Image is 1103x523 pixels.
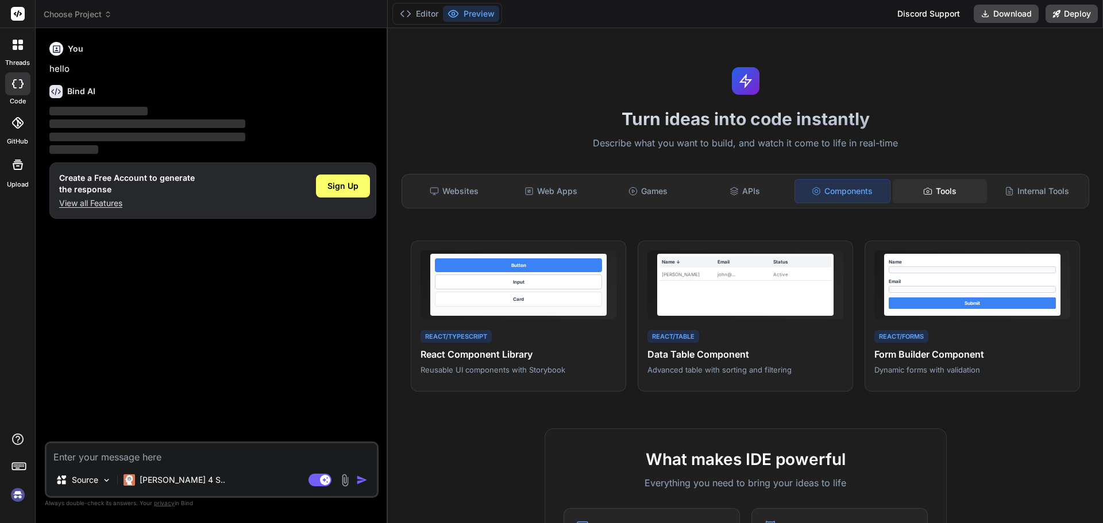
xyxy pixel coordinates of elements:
[421,347,616,361] h4: React Component Library
[7,180,29,189] label: Upload
[72,474,98,486] p: Source
[662,258,718,265] div: Name ↓
[874,330,928,343] div: React/Forms
[49,133,245,141] span: ‌
[395,6,443,22] button: Editor
[49,63,376,76] p: hello
[504,179,599,203] div: Web Apps
[889,258,1056,265] div: Name
[395,136,1096,151] p: Describe what you want to build, and watch it come to life in real-time
[1046,5,1098,23] button: Deploy
[68,43,83,55] h6: You
[647,365,843,375] p: Advanced table with sorting and filtering
[893,179,988,203] div: Tools
[5,58,30,68] label: threads
[407,179,502,203] div: Websites
[8,485,28,505] img: signin
[59,172,195,195] h1: Create a Free Account to generate the response
[889,278,1056,285] div: Email
[44,9,112,20] span: Choose Project
[564,447,928,471] h2: What makes IDE powerful
[59,197,195,209] p: View all Features
[67,86,95,97] h6: Bind AI
[647,347,843,361] h4: Data Table Component
[10,96,26,106] label: code
[327,180,358,192] span: Sign Up
[421,330,492,343] div: React/TypeScript
[890,5,967,23] div: Discord Support
[989,179,1084,203] div: Internal Tools
[697,179,792,203] div: APIs
[718,258,773,265] div: Email
[874,347,1070,361] h4: Form Builder Component
[564,476,928,490] p: Everything you need to bring your ideas to life
[7,137,28,146] label: GitHub
[45,498,379,509] p: Always double-check its answers. Your in Bind
[395,109,1096,129] h1: Turn ideas into code instantly
[974,5,1039,23] button: Download
[49,119,245,128] span: ‌
[889,297,1056,309] div: Submit
[601,179,696,203] div: Games
[124,474,135,486] img: Claude 4 Sonnet
[795,179,890,203] div: Components
[356,474,368,486] img: icon
[435,274,602,289] div: Input
[154,499,175,506] span: privacy
[338,474,352,487] img: attachment
[443,6,499,22] button: Preview
[102,475,111,485] img: Pick Models
[435,292,602,307] div: Card
[662,271,718,278] div: [PERSON_NAME]
[773,271,829,278] div: Active
[647,330,699,343] div: React/Table
[49,145,98,154] span: ‌
[718,271,773,278] div: john@...
[49,107,148,115] span: ‌
[773,258,829,265] div: Status
[435,258,602,272] div: Button
[421,365,616,375] p: Reusable UI components with Storybook
[140,474,225,486] p: [PERSON_NAME] 4 S..
[874,365,1070,375] p: Dynamic forms with validation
